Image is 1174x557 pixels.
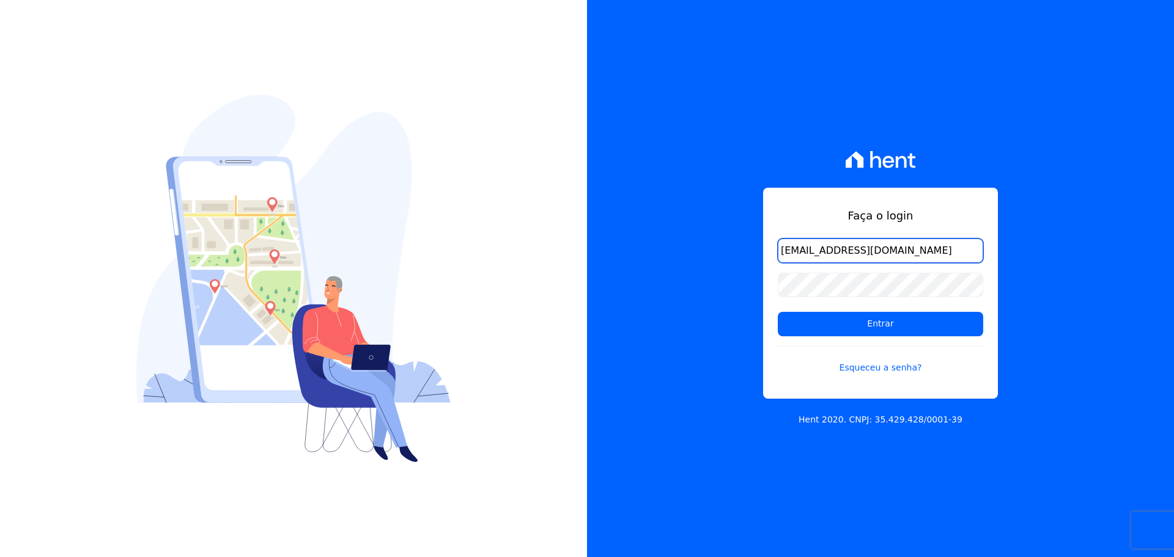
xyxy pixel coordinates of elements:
[778,238,983,263] input: Email
[778,312,983,336] input: Entrar
[799,413,962,426] p: Hent 2020. CNPJ: 35.429.428/0001-39
[136,95,451,462] img: Login
[778,207,983,224] h1: Faça o login
[778,346,983,374] a: Esqueceu a senha?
